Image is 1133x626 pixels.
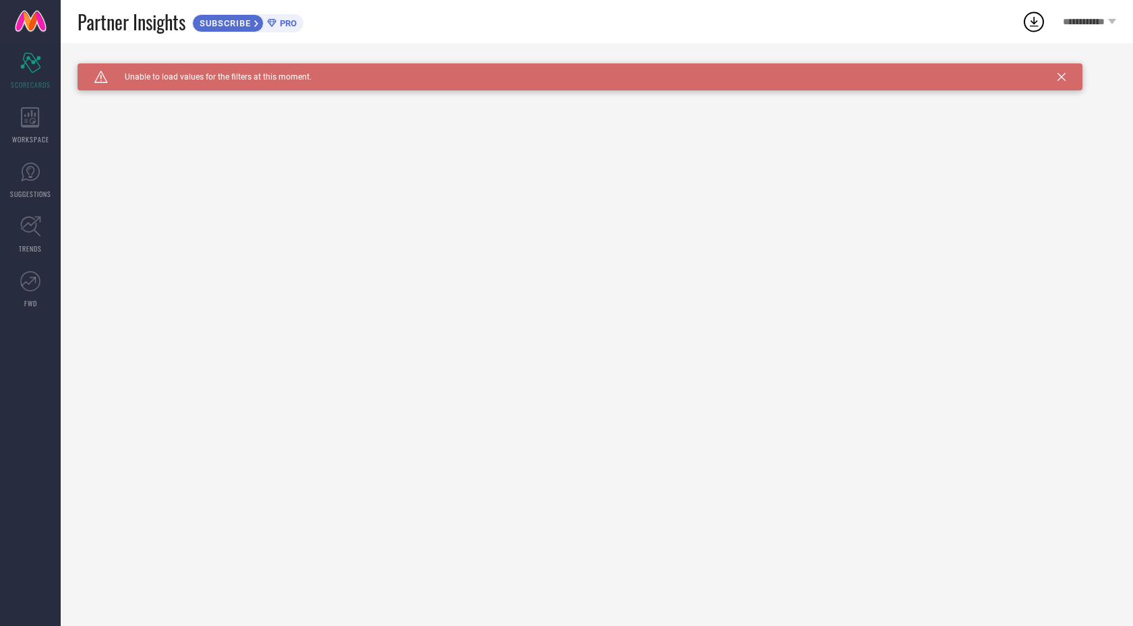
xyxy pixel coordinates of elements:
[193,18,254,28] span: SUBSCRIBE
[192,11,303,32] a: SUBSCRIBEPRO
[12,134,49,144] span: WORKSPACE
[78,63,1116,74] div: Unable to load filters at this moment. Please try later.
[277,18,297,28] span: PRO
[10,189,51,199] span: SUGGESTIONS
[78,8,185,36] span: Partner Insights
[24,298,37,308] span: FWD
[19,244,42,254] span: TRENDS
[1022,9,1046,34] div: Open download list
[11,80,51,90] span: SCORECARDS
[108,72,312,82] span: Unable to load values for the filters at this moment.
